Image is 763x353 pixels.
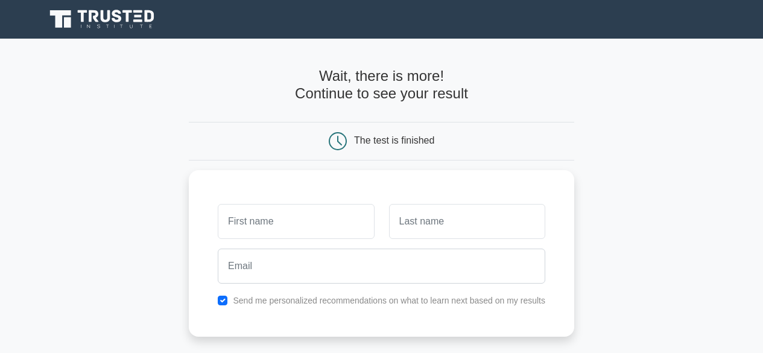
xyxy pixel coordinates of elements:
[189,68,574,103] h4: Wait, there is more! Continue to see your result
[389,204,545,239] input: Last name
[354,135,434,145] div: The test is finished
[218,249,545,284] input: Email
[218,204,374,239] input: First name
[233,296,545,305] label: Send me personalized recommendations on what to learn next based on my results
